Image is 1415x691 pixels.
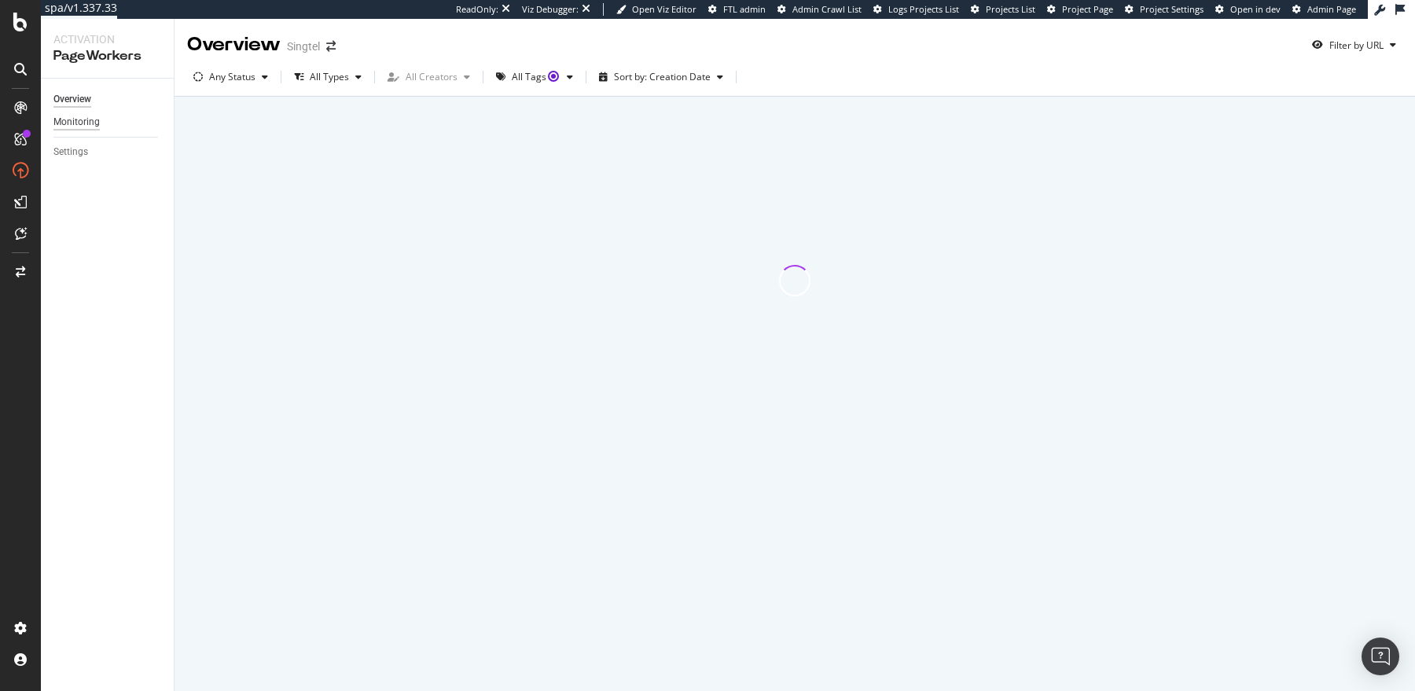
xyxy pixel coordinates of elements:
button: All Creators [381,64,476,90]
button: All Types [288,64,368,90]
a: Overview [53,91,163,108]
div: Open Intercom Messenger [1362,638,1399,675]
button: All TagsTooltip anchor [490,64,579,90]
div: PageWorkers [53,47,161,65]
span: Project Settings [1140,3,1204,15]
div: Overview [53,91,91,108]
div: Tooltip anchor [546,69,560,83]
div: All Tags [512,72,560,82]
a: Projects List [971,3,1035,16]
a: Project Settings [1125,3,1204,16]
a: Admin Page [1292,3,1356,16]
a: Settings [53,144,163,160]
div: Sort by: Creation Date [614,72,711,82]
div: Viz Debugger: [522,3,579,16]
div: All Creators [406,72,458,82]
span: Open Viz Editor [632,3,696,15]
div: ReadOnly: [456,3,498,16]
span: Project Page [1062,3,1113,15]
button: Filter by URL [1306,32,1402,57]
button: Sort by: Creation Date [593,64,730,90]
div: Filter by URL [1329,39,1384,52]
button: Any Status [187,64,274,90]
div: Settings [53,144,88,160]
div: Overview [187,31,281,58]
div: Singtel [287,39,320,54]
div: arrow-right-arrow-left [326,41,336,52]
a: Logs Projects List [873,3,959,16]
span: Admin Page [1307,3,1356,15]
a: Project Page [1047,3,1113,16]
div: Activation [53,31,161,47]
span: Logs Projects List [888,3,959,15]
span: Projects List [986,3,1035,15]
span: FTL admin [723,3,766,15]
div: All Types [310,72,349,82]
div: Any Status [209,72,255,82]
a: Open in dev [1215,3,1281,16]
a: Admin Crawl List [777,3,862,16]
div: Monitoring [53,114,100,130]
span: Admin Crawl List [792,3,862,15]
a: Open Viz Editor [616,3,696,16]
a: FTL admin [708,3,766,16]
a: Monitoring [53,114,163,130]
span: Open in dev [1230,3,1281,15]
